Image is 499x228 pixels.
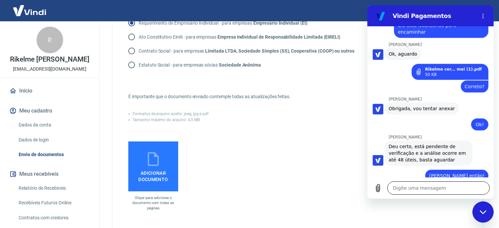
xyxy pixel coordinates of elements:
strong: Sociedade Anônima [219,62,261,68]
a: Envio de documentos [16,148,91,161]
a: Dados de login [16,133,91,147]
p: Clique para adicionar o documento com todas as páginas [128,195,178,211]
p: Tamanho máximo do arquivo: 4,5 MB [133,117,200,123]
p: É importante que o documento enviado contemple todas as atualizações feitas. [128,93,385,100]
img: Vindi [8,0,51,21]
iframe: Janela de mensagens [367,5,494,199]
p: Formatos de arquivo aceito: jpeg, jpg e pdf [133,111,208,117]
a: Início [8,84,91,98]
strong: Empresa Individual de Responsabilidade Limitada (EIRELI) [217,34,340,40]
p: Rikelme [PERSON_NAME] [10,56,89,63]
a: Dados da conta [16,118,91,132]
a: Recebíveis Futuros Online [16,196,91,210]
button: Meu cadastro [8,104,91,118]
p: Contrato Social - para empresas [139,48,354,55]
button: Meus recebíveis [8,167,91,181]
span: Adicionar documento [131,167,176,182]
p: [EMAIL_ADDRESS][DOMAIN_NAME] [13,66,86,73]
iframe: Botão para abrir a janela de mensagens, conversa em andamento [472,201,494,223]
p: Estatuto Social - para empresas sócias [139,62,261,69]
a: Contratos com credores [16,211,91,225]
strong: Empresário Individual (EI) [253,20,308,26]
strong: Limitada LTDA, Sociedade Simples (SS), Cooperativa (COOP) ou outros [205,48,354,54]
p: Requerimento de Empresário Individual - para empresas [139,20,308,27]
button: Sair [467,5,491,17]
label: Adicionar documento [128,141,178,191]
a: Relatório de Recebíveis [16,181,91,195]
p: Ato Constitutivo Eireli - para empresas [139,34,340,41]
div: R [37,27,63,53]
